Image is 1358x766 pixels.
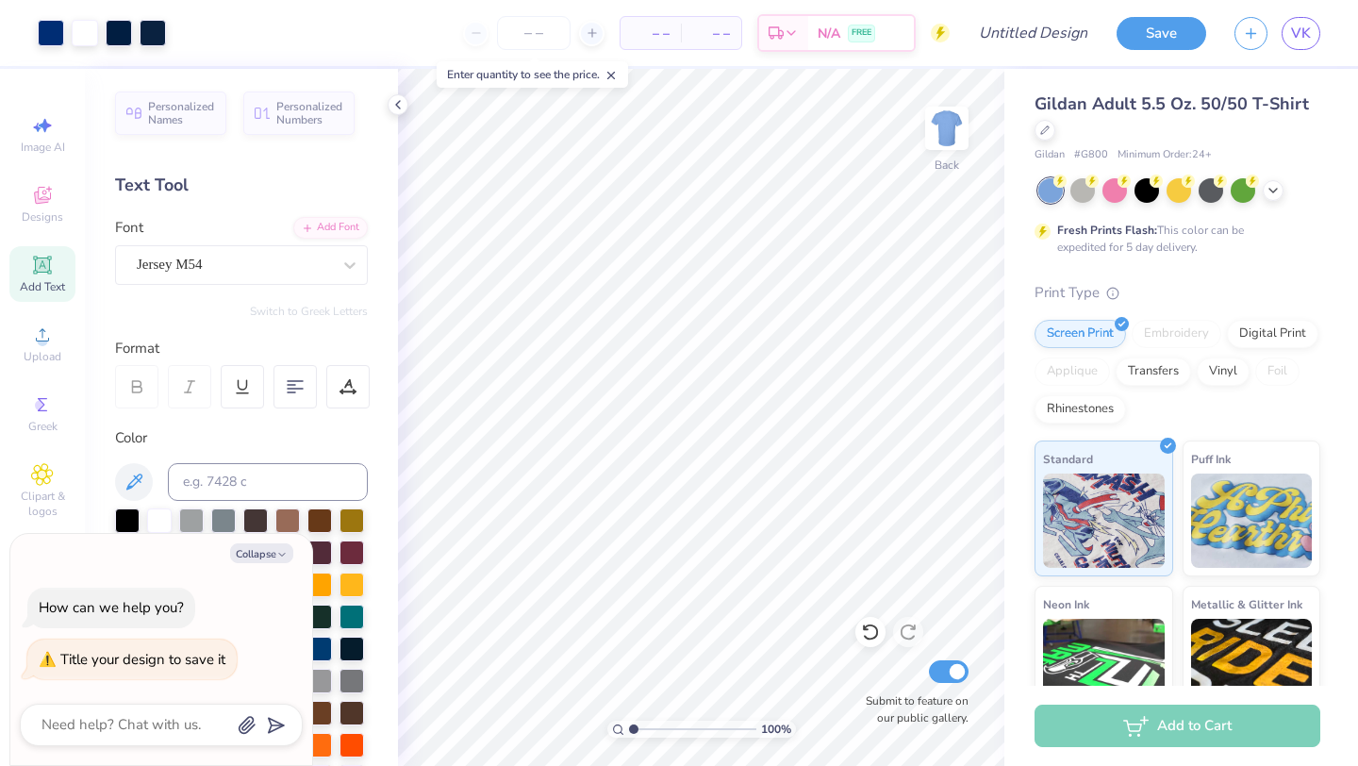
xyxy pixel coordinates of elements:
span: Clipart & logos [9,489,75,519]
img: Standard [1043,474,1165,568]
span: Personalized Names [148,100,215,126]
img: Back [928,109,966,147]
span: – – [692,24,730,43]
div: Embroidery [1132,320,1221,348]
strong: Fresh Prints Flash: [1057,223,1157,238]
input: – – [497,16,571,50]
span: Gildan Adult 5.5 Oz. 50/50 T-Shirt [1035,92,1309,115]
img: Metallic & Glitter Ink [1191,619,1313,713]
div: Text Tool [115,173,368,198]
span: Greek [28,419,58,434]
div: How can we help you? [39,598,184,617]
span: VK [1291,23,1311,44]
div: Applique [1035,358,1110,386]
a: VK [1282,17,1320,50]
div: Transfers [1116,358,1191,386]
span: Puff Ink [1191,449,1231,469]
div: Format [115,338,370,359]
span: Personalized Numbers [276,100,343,126]
span: FREE [852,26,871,40]
span: Metallic & Glitter Ink [1191,594,1302,614]
div: Digital Print [1227,320,1318,348]
span: Upload [24,349,61,364]
button: Collapse [230,543,293,563]
div: Add Font [293,217,368,239]
span: Neon Ink [1043,594,1089,614]
img: Neon Ink [1043,619,1165,713]
label: Submit to feature on our public gallery. [855,692,969,726]
div: Enter quantity to see the price. [437,61,628,88]
div: Print Type [1035,282,1320,304]
span: 100 % [761,721,791,738]
span: Add Text [20,279,65,294]
span: # G800 [1074,147,1108,163]
div: Title your design to save it [60,650,225,669]
div: Color [115,427,368,449]
div: Back [935,157,959,174]
div: This color can be expedited for 5 day delivery. [1057,222,1289,256]
button: Switch to Greek Letters [250,304,368,319]
div: Foil [1255,358,1300,386]
input: e.g. 7428 c [168,463,368,501]
div: Vinyl [1197,358,1250,386]
span: Gildan [1035,147,1065,163]
span: Minimum Order: 24 + [1118,147,1212,163]
span: Standard [1043,449,1093,469]
span: Designs [22,209,63,225]
div: Screen Print [1035,320,1126,348]
div: Rhinestones [1035,395,1126,424]
input: Untitled Design [964,14,1102,52]
span: – – [632,24,670,43]
span: N/A [818,24,840,43]
label: Font [115,217,143,239]
img: Puff Ink [1191,474,1313,568]
span: Image AI [21,140,65,155]
button: Save [1117,17,1206,50]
